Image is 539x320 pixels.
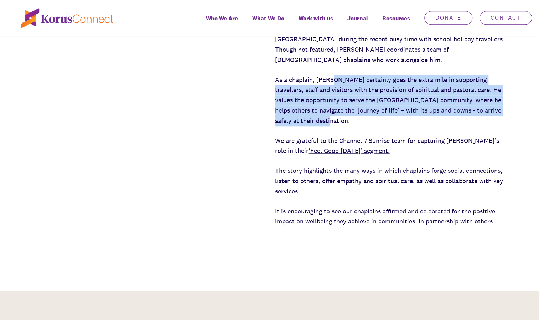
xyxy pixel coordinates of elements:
[375,10,417,36] div: Resources
[252,13,284,24] span: What We Do
[309,146,390,155] a: ‘Feel Good [DATE]’ segment.
[340,10,375,36] a: Journal
[347,13,368,24] span: Journal
[199,10,245,36] a: Who We Are
[480,11,532,25] a: Contact
[275,206,505,227] p: It is encouraging to see our chaplains affirmed and celebrated for the positive impact on wellbei...
[206,13,238,24] span: Who We Are
[291,10,340,36] a: Work with us
[275,14,505,65] p: Recently, one of our airport chaplains [PERSON_NAME], was featured on national television for his...
[245,10,291,36] a: What We Do
[424,11,472,25] a: Donate
[299,13,333,24] span: Work with us
[275,75,505,126] p: As a chaplain, [PERSON_NAME] certainly goes the extra mile in supporting travellers, staff and vi...
[275,166,505,196] p: The story highlights the many ways in which chaplains forge social connections, listen to others,...
[21,8,113,28] img: korus-connect%2Fc5177985-88d5-491d-9cd7-4a1febad1357_logo.svg
[275,136,505,156] p: We are grateful to the Channel 7 Sunrise team for capturing [PERSON_NAME]’s role in their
